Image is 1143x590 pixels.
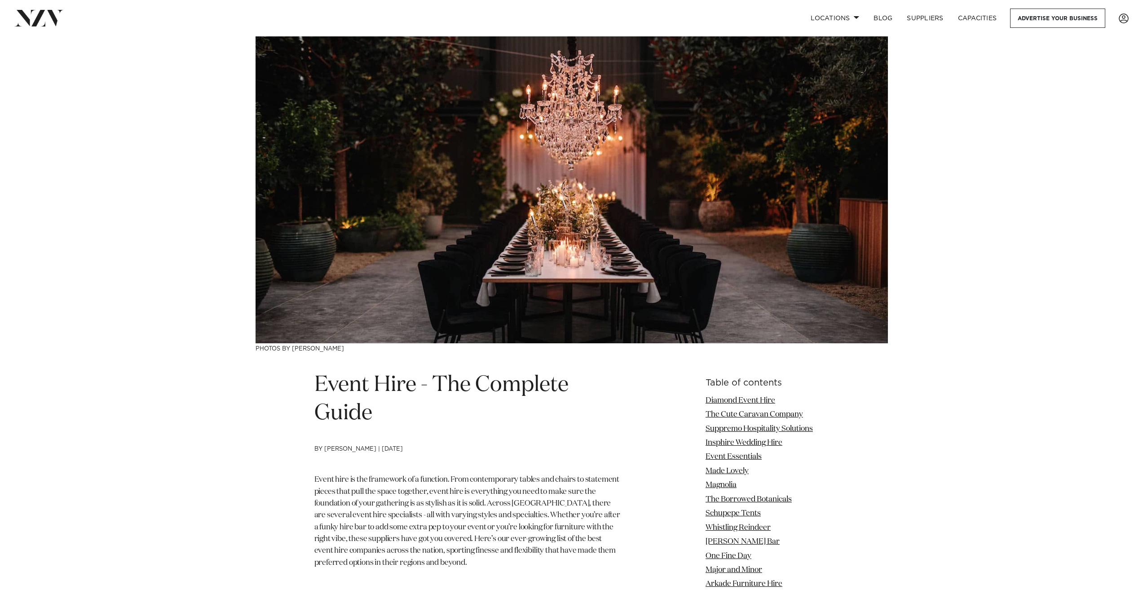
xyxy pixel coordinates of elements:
span: Event hire is the framework of a function. From contemporary tables and chairs to statement piece... [314,476,620,566]
a: Made Lovely [706,467,749,475]
a: Arkade Furniture Hire [706,580,782,588]
h1: Event Hire - The Complete Guide [314,371,622,428]
a: The Borrowed Botanicals [706,496,792,503]
a: BLOG [866,9,900,28]
img: Event Hire - The Complete Guide [256,36,888,343]
a: Magnolia [706,481,737,489]
a: SUPPLIERS [900,9,950,28]
a: The Cute Caravan Company [706,411,803,418]
a: Locations [803,9,866,28]
a: Insphire Wedding Hire [706,439,782,447]
h6: Table of contents [706,378,829,388]
a: Event Essentials [706,453,762,461]
a: One Fine Day [706,552,751,560]
a: Schupepe Tents [706,510,761,517]
a: Capacities [951,9,1004,28]
a: Major and Minor [706,566,762,574]
a: Diamond Event Hire [706,397,775,404]
a: Suppremo Hospitality Solutions [706,425,813,433]
a: Advertise your business [1010,9,1105,28]
a: Whistling Reindeer [706,524,771,532]
h4: by [PERSON_NAME] | [DATE] [314,446,622,475]
img: nzv-logo.png [14,10,63,26]
h3: Photos by [PERSON_NAME] [256,343,888,353]
a: [PERSON_NAME] Bar [706,538,780,546]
